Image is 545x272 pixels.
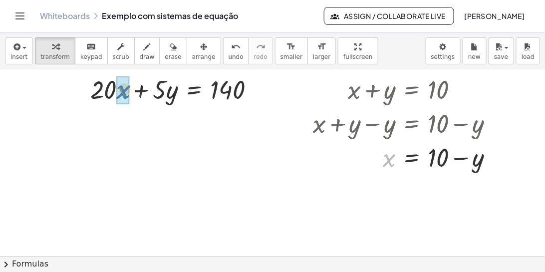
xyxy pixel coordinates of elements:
button: fullscreen [338,37,378,64]
i: format_size [286,41,296,53]
button: draw [134,37,160,64]
button: [PERSON_NAME] [456,7,533,25]
button: arrange [187,37,221,64]
span: smaller [280,53,302,60]
button: load [516,37,540,64]
span: new [468,53,481,60]
span: undo [229,53,244,60]
span: fullscreen [343,53,372,60]
button: erase [159,37,187,64]
button: format_sizesmaller [275,37,308,64]
span: draw [140,53,155,60]
span: scrub [113,53,129,60]
i: undo [231,41,241,53]
button: insert [5,37,33,64]
span: redo [254,53,268,60]
button: transform [35,37,75,64]
span: keypad [80,53,102,60]
span: insert [10,53,27,60]
button: format_sizelarger [307,37,336,64]
i: keyboard [86,41,96,53]
button: save [489,37,514,64]
button: Assign / Collaborate Live [324,7,454,25]
span: arrange [192,53,216,60]
i: format_size [317,41,326,53]
button: new [463,37,487,64]
span: Assign / Collaborate Live [332,11,446,20]
button: undoundo [223,37,249,64]
span: [PERSON_NAME] [464,11,525,20]
span: settings [431,53,455,60]
button: settings [426,37,461,64]
button: scrub [107,37,135,64]
span: larger [313,53,330,60]
a: Whiteboards [40,11,90,21]
span: erase [165,53,181,60]
span: save [494,53,508,60]
button: Toggle navigation [12,8,28,24]
span: transform [40,53,70,60]
i: redo [256,41,266,53]
span: load [522,53,535,60]
button: redoredo [249,37,273,64]
button: keyboardkeypad [75,37,108,64]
